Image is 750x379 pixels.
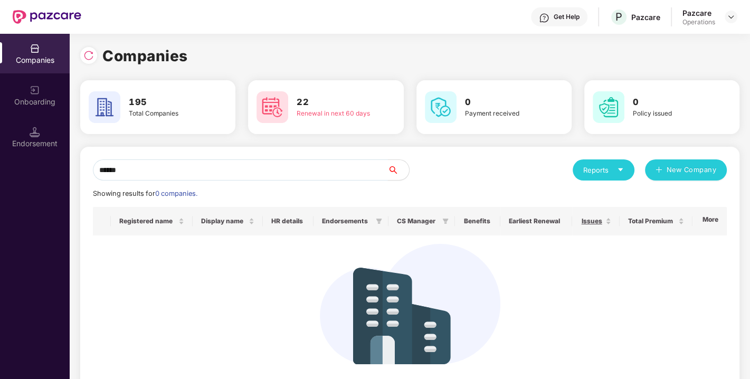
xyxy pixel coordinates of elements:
img: svg+xml;base64,PHN2ZyB3aWR0aD0iMTQuNSIgaGVpZ2h0PSIxNC41IiB2aWV3Qm94PSIwIDAgMTYgMTYiIGZpbGw9Im5vbm... [30,127,40,137]
img: svg+xml;base64,PHN2ZyBpZD0iUmVsb2FkLTMyeDMyIiB4bWxucz0iaHR0cDovL3d3dy53My5vcmcvMjAwMC9zdmciIHdpZH... [83,50,94,61]
span: filter [440,215,451,228]
button: search [387,159,410,181]
img: svg+xml;base64,PHN2ZyB4bWxucz0iaHR0cDovL3d3dy53My5vcmcvMjAwMC9zdmciIHdpZHRoPSI2MCIgaGVpZ2h0PSI2MC... [593,91,624,123]
h3: 22 [297,96,374,109]
img: svg+xml;base64,PHN2ZyB4bWxucz0iaHR0cDovL3d3dy53My5vcmcvMjAwMC9zdmciIHdpZHRoPSI2MCIgaGVpZ2h0PSI2MC... [257,91,288,123]
span: filter [442,218,449,224]
div: Renewal in next 60 days [297,109,374,119]
div: Payment received [465,109,542,119]
span: Endorsements [322,217,371,225]
span: plus [656,166,662,175]
button: plusNew Company [645,159,727,181]
h1: Companies [102,44,188,68]
img: svg+xml;base64,PHN2ZyB4bWxucz0iaHR0cDovL3d3dy53My5vcmcvMjAwMC9zdmciIHdpZHRoPSI2MCIgaGVpZ2h0PSI2MC... [89,91,120,123]
h3: 0 [633,96,710,109]
img: svg+xml;base64,PHN2ZyBpZD0iQ29tcGFuaWVzIiB4bWxucz0iaHR0cDovL3d3dy53My5vcmcvMjAwMC9zdmciIHdpZHRoPS... [30,43,40,54]
th: Registered name [111,207,193,235]
img: svg+xml;base64,PHN2ZyB3aWR0aD0iMjAiIGhlaWdodD0iMjAiIHZpZXdCb3g9IjAgMCAyMCAyMCIgZmlsbD0ibm9uZSIgeG... [30,85,40,96]
span: Issues [581,217,603,225]
span: filter [374,215,384,228]
th: More [692,207,727,235]
span: 0 companies. [155,189,197,197]
div: Pazcare [631,12,660,22]
th: HR details [263,207,314,235]
span: filter [376,218,382,224]
div: Pazcare [682,8,715,18]
span: CS Manager [397,217,439,225]
div: Reports [583,165,624,175]
th: Display name [193,207,263,235]
span: caret-down [617,166,624,173]
div: Policy issued [633,109,710,119]
img: New Pazcare Logo [13,10,81,24]
div: Operations [682,18,715,26]
h3: 195 [129,96,206,109]
span: Total Premium [628,217,676,225]
span: New Company [667,165,717,175]
span: P [615,11,622,23]
th: Benefits [455,207,500,235]
img: svg+xml;base64,PHN2ZyBpZD0iRHJvcGRvd24tMzJ4MzIiIHhtbG5zPSJodHRwOi8vd3d3LnczLm9yZy8yMDAwL3N2ZyIgd2... [727,13,735,21]
th: Earliest Renewal [500,207,572,235]
span: Showing results for [93,189,197,197]
span: Display name [201,217,246,225]
span: search [387,166,409,174]
img: svg+xml;base64,PHN2ZyBpZD0iSGVscC0zMngzMiIgeG1sbnM9Imh0dHA6Ly93d3cudzMub3JnLzIwMDAvc3ZnIiB3aWR0aD... [539,13,549,23]
span: Registered name [119,217,176,225]
img: svg+xml;base64,PHN2ZyB4bWxucz0iaHR0cDovL3d3dy53My5vcmcvMjAwMC9zdmciIHdpZHRoPSI2MCIgaGVpZ2h0PSI2MC... [425,91,457,123]
th: Issues [572,207,620,235]
div: Get Help [554,13,580,21]
img: svg+xml;base64,PHN2ZyB4bWxucz0iaHR0cDovL3d3dy53My5vcmcvMjAwMC9zdmciIHdpZHRoPSIzNDIiIGhlaWdodD0iMj... [320,244,500,364]
div: Total Companies [129,109,206,119]
h3: 0 [465,96,542,109]
th: Total Premium [620,207,692,235]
